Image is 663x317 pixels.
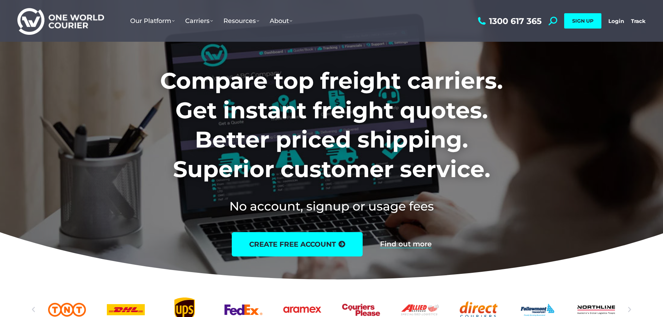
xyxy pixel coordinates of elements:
span: Carriers [185,17,213,25]
span: SIGN UP [572,18,593,24]
h2: No account, signup or usage fees [114,198,549,215]
a: 1300 617 365 [476,17,542,25]
span: Resources [223,17,259,25]
a: Login [608,18,624,24]
a: Carriers [180,10,218,32]
span: About [270,17,292,25]
a: create free account [232,232,363,256]
h1: Compare top freight carriers. Get instant freight quotes. Better priced shipping. Superior custom... [114,66,549,184]
a: Track [631,18,646,24]
span: Our Platform [130,17,175,25]
a: Find out more [380,240,432,248]
a: SIGN UP [564,13,601,29]
img: One World Courier [17,7,104,35]
a: About [265,10,298,32]
a: Our Platform [125,10,180,32]
a: Resources [218,10,265,32]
